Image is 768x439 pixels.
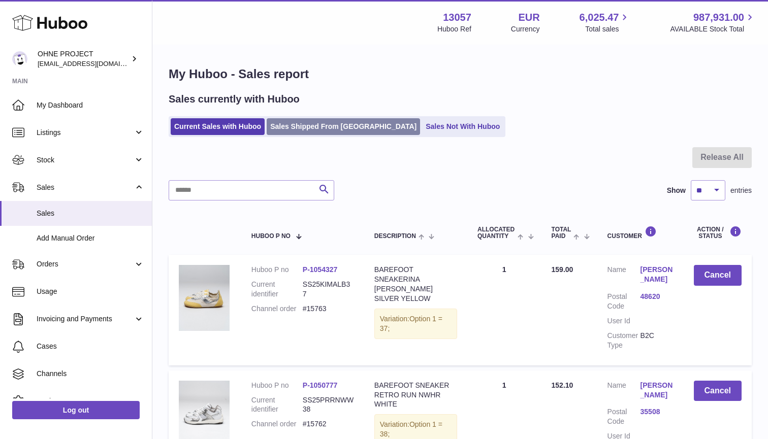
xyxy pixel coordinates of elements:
div: Huboo Ref [437,24,471,34]
h2: Sales currently with Huboo [169,92,300,106]
dt: Postal Code [607,407,641,426]
a: Current Sales with Huboo [171,118,265,135]
dd: #15763 [303,304,354,314]
span: Invoicing and Payments [37,314,134,324]
div: Customer [607,226,674,240]
dd: B2C [641,331,674,350]
a: 6,025.47 Total sales [580,11,631,34]
span: Option 1 = 38; [380,420,442,438]
span: Option 1 = 37; [380,315,442,332]
span: 159.00 [552,265,573,274]
dt: Channel order [251,419,303,429]
dt: Current identifier [251,280,303,299]
div: Action / Status [694,226,742,240]
dt: Customer Type [607,331,641,350]
a: 987,931.00 AVAILABLE Stock Total [670,11,756,34]
span: Orders [37,259,134,269]
a: Log out [12,401,140,419]
div: BAREFOOT SNEAKERINA [PERSON_NAME] SILVER YELLOW [374,265,457,303]
span: Total paid [552,226,571,240]
dt: User Id [607,316,641,326]
a: 35508 [641,407,674,417]
img: support@ohneproject.com [12,51,27,66]
dd: SS25PRRNWW38 [303,395,354,415]
div: OHNE PROJECT [38,49,129,69]
span: Total sales [585,24,630,34]
strong: 13057 [443,11,471,24]
span: Sales [37,209,144,218]
a: P-1050777 [303,381,338,389]
span: 6,025.47 [580,11,619,24]
span: Channels [37,369,144,379]
span: ALLOCATED Quantity [477,226,515,240]
h1: My Huboo - Sales report [169,66,752,82]
span: Settings [37,396,144,406]
span: Add Manual Order [37,233,144,243]
dd: SS25KIMALB37 [303,280,354,299]
dt: Current identifier [251,395,303,415]
span: Sales [37,183,134,192]
dt: Name [607,381,641,402]
a: [PERSON_NAME] [641,381,674,400]
span: [EMAIL_ADDRESS][DOMAIN_NAME] [38,59,149,67]
dt: Channel order [251,304,303,314]
span: 987,931.00 [693,11,744,24]
div: Variation: [374,309,457,339]
span: AVAILABLE Stock Total [670,24,756,34]
strong: EUR [518,11,539,24]
a: Sales Shipped From [GEOGRAPHIC_DATA] [267,118,420,135]
div: Currency [511,24,540,34]
dt: Huboo P no [251,265,303,275]
span: entries [730,186,752,195]
label: Show [667,186,686,195]
span: Usage [37,287,144,296]
dt: Postal Code [607,292,641,311]
span: Huboo P no [251,233,291,240]
dt: Name [607,265,641,287]
dd: #15762 [303,419,354,429]
a: P-1054327 [303,265,338,274]
a: Sales Not With Huboo [422,118,503,135]
button: Cancel [694,265,742,286]
a: 48620 [641,292,674,301]
img: LIBERTAS_SMALL_1fc4f940-5a87-446c-95f5-7044ca72b254.jpg [179,265,230,331]
span: Description [374,233,416,240]
a: [PERSON_NAME] [641,265,674,284]
span: My Dashboard [37,100,144,110]
span: 152.10 [552,381,573,389]
button: Cancel [694,381,742,401]
td: 1 [467,255,541,365]
span: Stock [37,155,134,165]
span: Cases [37,342,144,351]
dt: Huboo P no [251,381,303,390]
span: Listings [37,128,134,138]
div: BAREFOOT SNEAKER RETRO RUN NWHR WHITE [374,381,457,410]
